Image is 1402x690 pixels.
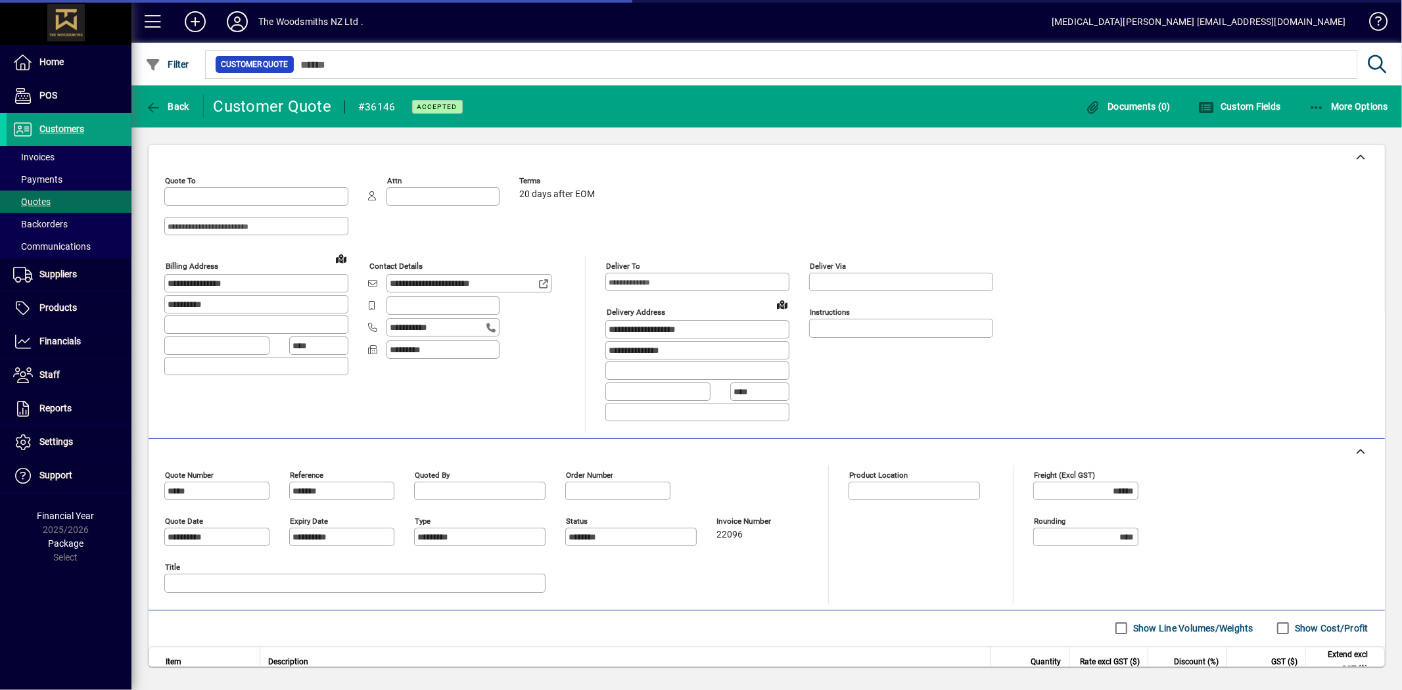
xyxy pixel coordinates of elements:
[221,58,289,71] span: Customer Quote
[7,46,131,79] a: Home
[7,146,131,168] a: Invoices
[1034,516,1065,525] mat-label: Rounding
[1031,655,1061,669] span: Quantity
[358,97,396,118] div: #36146
[268,655,308,669] span: Description
[7,235,131,258] a: Communications
[1292,622,1368,635] label: Show Cost/Profit
[849,470,908,479] mat-label: Product location
[7,359,131,392] a: Staff
[166,655,181,669] span: Item
[39,403,72,413] span: Reports
[165,516,203,525] mat-label: Quote date
[142,95,193,118] button: Back
[1085,101,1171,112] span: Documents (0)
[39,124,84,134] span: Customers
[1314,647,1368,676] span: Extend excl GST ($)
[165,176,196,185] mat-label: Quote To
[145,59,189,70] span: Filter
[1082,95,1174,118] button: Documents (0)
[216,10,258,34] button: Profile
[13,196,51,207] span: Quotes
[39,57,64,67] span: Home
[39,90,57,101] span: POS
[7,292,131,325] a: Products
[1359,3,1386,45] a: Knowledge Base
[142,53,193,76] button: Filter
[7,168,131,191] a: Payments
[145,101,189,112] span: Back
[39,369,60,380] span: Staff
[290,470,323,479] mat-label: Reference
[1131,622,1253,635] label: Show Line Volumes/Weights
[519,189,595,200] span: 20 days after EOM
[13,219,68,229] span: Backorders
[1195,95,1284,118] button: Custom Fields
[37,511,95,521] span: Financial Year
[7,213,131,235] a: Backorders
[716,530,743,540] span: 22096
[810,262,846,271] mat-label: Deliver via
[331,248,352,269] a: View on map
[39,470,72,480] span: Support
[566,516,588,525] mat-label: Status
[7,392,131,425] a: Reports
[519,177,598,185] span: Terms
[606,262,640,271] mat-label: Deliver To
[387,176,402,185] mat-label: Attn
[39,302,77,313] span: Products
[716,517,795,526] span: Invoice number
[7,325,131,358] a: Financials
[1034,470,1095,479] mat-label: Freight (excl GST)
[48,538,83,549] span: Package
[13,241,91,252] span: Communications
[417,103,457,111] span: ACCEPTED
[415,516,431,525] mat-label: Type
[566,470,613,479] mat-label: Order number
[13,152,55,162] span: Invoices
[13,174,62,185] span: Payments
[7,258,131,291] a: Suppliers
[7,191,131,213] a: Quotes
[165,562,180,571] mat-label: Title
[290,516,328,525] mat-label: Expiry date
[810,308,850,317] mat-label: Instructions
[258,11,363,32] div: The Woodsmiths NZ Ltd .
[165,470,214,479] mat-label: Quote number
[1305,95,1392,118] button: More Options
[174,10,216,34] button: Add
[131,95,204,118] app-page-header-button: Back
[1080,655,1140,669] span: Rate excl GST ($)
[39,336,81,346] span: Financials
[1174,655,1219,669] span: Discount (%)
[1309,101,1389,112] span: More Options
[214,96,332,117] div: Customer Quote
[7,459,131,492] a: Support
[1271,655,1297,669] span: GST ($)
[39,269,77,279] span: Suppliers
[1052,11,1346,32] div: [MEDICAL_DATA][PERSON_NAME] [EMAIL_ADDRESS][DOMAIN_NAME]
[415,470,450,479] mat-label: Quoted by
[39,436,73,447] span: Settings
[772,294,793,315] a: View on map
[1198,101,1281,112] span: Custom Fields
[7,80,131,112] a: POS
[7,426,131,459] a: Settings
